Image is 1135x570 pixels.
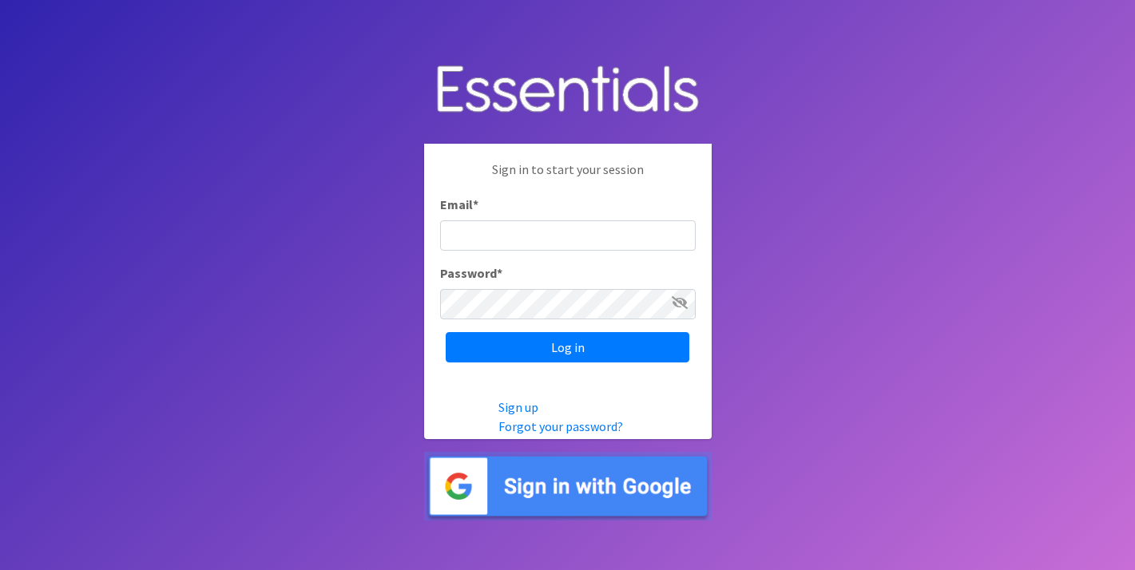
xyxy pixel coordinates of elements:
img: Human Essentials [424,49,712,132]
abbr: required [497,265,502,281]
input: Log in [446,332,689,362]
img: Sign in with Google [424,452,712,521]
label: Email [440,195,478,214]
a: Sign up [498,399,538,415]
abbr: required [473,196,478,212]
label: Password [440,263,502,283]
p: Sign in to start your session [440,160,696,195]
a: Forgot your password? [498,418,623,434]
